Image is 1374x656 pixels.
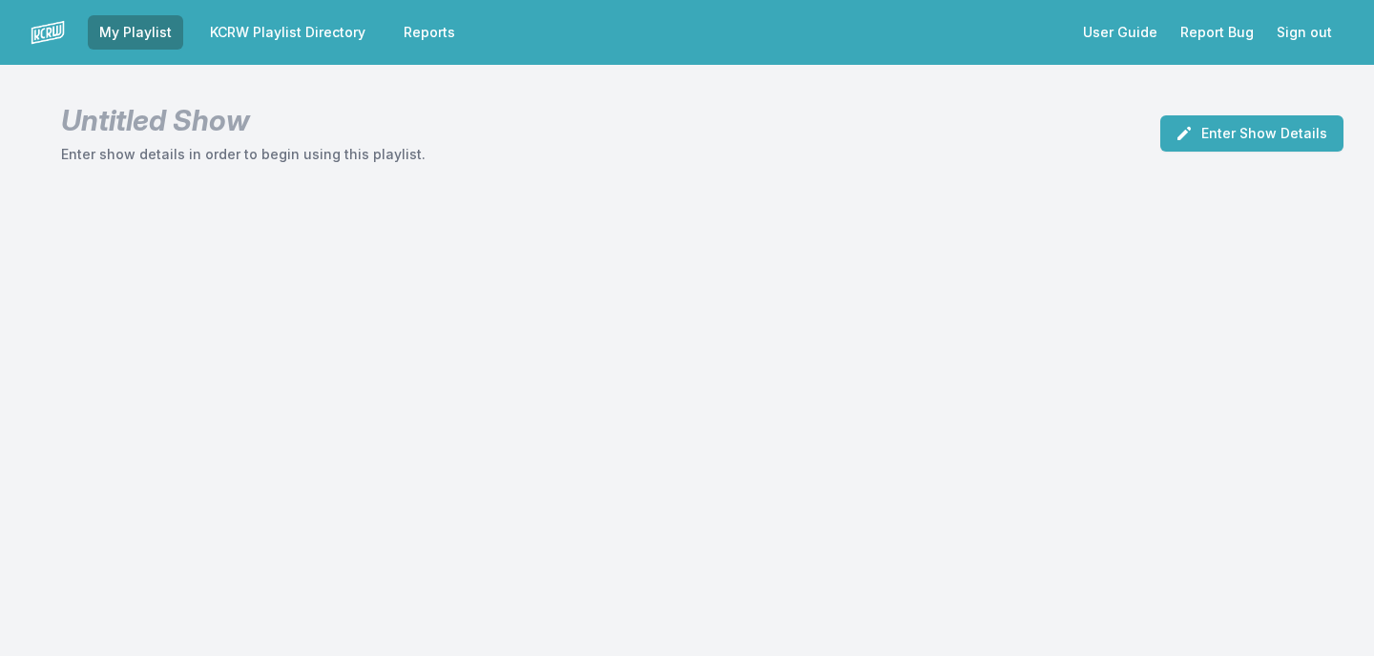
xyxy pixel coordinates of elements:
[1072,15,1169,50] a: User Guide
[61,103,426,137] h1: Untitled Show
[61,145,426,164] p: Enter show details in order to begin using this playlist.
[31,15,65,50] img: logo-white-87cec1fa9cbef997252546196dc51331.png
[1160,115,1343,152] button: Enter Show Details
[1169,15,1265,50] a: Report Bug
[88,15,183,50] a: My Playlist
[198,15,377,50] a: KCRW Playlist Directory
[392,15,467,50] a: Reports
[1265,15,1343,50] button: Sign out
